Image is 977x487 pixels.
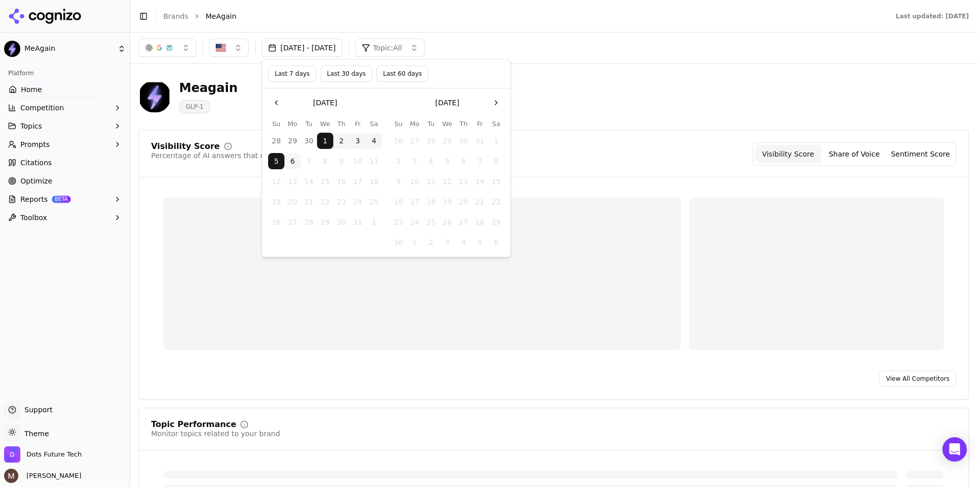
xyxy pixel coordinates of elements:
button: Last 60 days [377,66,428,82]
table: October 2025 [268,119,382,230]
span: [PERSON_NAME] [22,471,81,480]
th: Wednesday [317,119,333,129]
span: Competition [20,103,64,113]
button: Wednesday, October 1st, 2025, selected [317,133,333,149]
span: Toolbox [20,212,47,223]
th: Wednesday [439,119,455,129]
th: Sunday [268,119,284,129]
div: Last updated: [DATE] [896,12,969,20]
button: Sunday, October 5th, 2025, selected [268,153,284,169]
button: Open user button [4,469,81,483]
th: Thursday [333,119,350,129]
span: MeAgain [206,11,237,21]
button: Monday, September 29th, 2025 [284,133,301,149]
a: Citations [4,155,126,171]
button: Friday, October 3rd, 2025, selected [350,133,366,149]
button: Share of Voice [821,145,887,163]
div: Open Intercom Messenger [942,437,967,462]
span: Home [21,84,42,95]
button: Open organization switcher [4,446,82,463]
button: [DATE] - [DATE] [262,39,342,57]
button: Topics [4,118,126,134]
span: Reports [20,194,48,204]
span: Prompts [20,139,50,149]
div: Topic Performance [151,420,236,429]
div: Percentage of AI answers that mention your brand [151,150,331,161]
span: BETA [52,196,71,203]
button: Saturday, October 4th, 2025, selected [366,133,382,149]
a: Home [4,81,126,98]
img: United States [216,43,226,53]
span: MeAgain [24,44,113,53]
div: Platform [4,65,126,81]
button: Thursday, October 2nd, 2025, selected [333,133,350,149]
th: Monday [407,119,423,129]
table: November 2025 [390,119,504,251]
th: Tuesday [423,119,439,129]
th: Saturday [488,119,504,129]
span: GLP-1 [179,100,210,113]
th: Sunday [390,119,407,129]
span: Dots Future Tech [26,450,82,459]
a: Brands [163,12,188,20]
a: View All Competitors [879,371,956,387]
th: Friday [350,119,366,129]
th: Monday [284,119,301,129]
button: Tuesday, September 30th, 2025 [301,133,317,149]
button: Go to the Next Month [488,95,504,111]
button: Today, Monday, October 6th, 2025 [284,153,301,169]
span: Citations [20,158,52,168]
img: Dots Future Tech [4,446,20,463]
img: MeAgain [4,41,20,57]
span: Topic: All [373,43,402,53]
button: ReportsBETA [4,191,126,207]
th: Thursday [455,119,472,129]
button: Competition [4,100,126,116]
th: Friday [472,119,488,129]
button: Last 7 days [268,66,317,82]
button: Go to the Previous Month [268,95,284,111]
th: Tuesday [301,119,317,129]
button: Sentiment Score [887,145,954,163]
div: Monitor topics related to your brand [151,429,280,439]
button: Toolbox [4,209,126,226]
span: Theme [20,430,49,438]
nav: breadcrumb [163,11,875,21]
button: Prompts [4,136,126,153]
img: Martyn Strydom [4,469,18,483]
div: Visibility Score [151,142,220,150]
span: Topics [20,121,42,131]
button: Last 30 days [321,66,372,82]
a: Optimize [4,173,126,189]
button: Visibility Score [755,145,821,163]
span: Optimize [20,176,52,186]
div: Meagain [179,80,238,96]
span: Support [20,405,52,415]
img: MeAgain [138,80,171,113]
button: Sunday, September 28th, 2025 [268,133,284,149]
th: Saturday [366,119,382,129]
